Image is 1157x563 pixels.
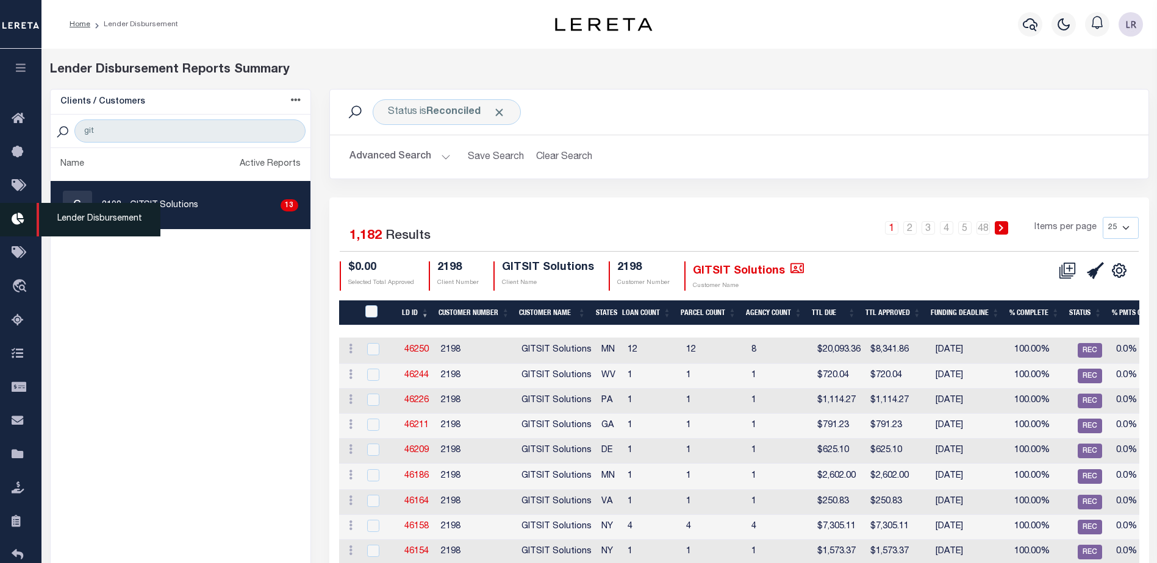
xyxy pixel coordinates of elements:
td: VA [596,490,623,515]
button: Advanced Search [349,145,451,169]
a: 46164 [404,497,429,506]
td: GITSIT Solutions [517,515,596,540]
td: $8,341.86 [865,338,931,364]
td: $250.83 [812,490,865,515]
a: 46158 [404,522,429,531]
td: 1 [681,464,747,490]
th: Customer Number: activate to sort column ascending [434,300,514,325]
td: 2198 [436,490,517,515]
a: 2 [903,221,917,235]
th: Status: activate to sort column ascending [1064,300,1107,325]
td: 12 [681,338,747,364]
td: $2,602.00 [865,464,931,490]
li: Lender Disbursement [90,19,178,30]
th: Customer Name: activate to sort column ascending [514,300,590,325]
th: Ttl Due: activate to sort column ascending [807,300,861,325]
span: REC [1078,369,1102,383]
th: % Complete: activate to sort column ascending [1005,300,1064,325]
td: $250.83 [865,490,931,515]
h4: $0.00 [348,261,414,275]
td: $1,114.27 [812,389,865,414]
div: Lender Disbursement Reports Summary [50,61,1149,79]
td: $720.04 [865,364,931,389]
a: 3 [922,221,935,235]
p: Customer Number [617,278,670,288]
a: 46209 [404,446,429,455]
td: NY [596,515,623,540]
td: 1 [681,439,747,464]
td: 2198 [436,364,517,389]
th: Ttl Approved: activate to sort column ascending [861,300,926,325]
td: 1 [681,414,747,439]
td: 1 [747,464,812,490]
td: [DATE] [931,338,1009,364]
td: 2198 [436,515,517,540]
h4: GITSIT Solutions [693,261,804,278]
td: 1 [681,490,747,515]
b: Reconciled [426,107,481,117]
td: $791.23 [812,414,865,439]
td: DE [596,439,623,464]
td: 1 [623,439,681,464]
span: Items per page [1034,221,1097,235]
td: 12 [623,338,681,364]
p: 2198 - GITSIT Solutions [102,199,198,212]
td: 100.00% [1009,338,1069,364]
td: 1 [747,389,812,414]
td: 1 [747,364,812,389]
td: 1 [681,389,747,414]
span: REC [1078,343,1102,358]
td: $1,114.27 [865,389,931,414]
span: REC [1078,444,1102,458]
a: 46244 [404,371,429,380]
a: 46154 [404,547,429,556]
a: 48 [976,221,990,235]
input: Search Customer [74,119,305,143]
th: Funding Deadline: activate to sort column ascending [926,300,1005,325]
h4: GITSIT Solutions [502,261,594,275]
td: [DATE] [931,490,1009,515]
td: GITSIT Solutions [517,439,596,464]
td: 100.00% [1009,515,1069,540]
td: GA [596,414,623,439]
div: 13 [281,199,298,211]
a: 46226 [404,396,429,405]
th: Parcel Count: activate to sort column ascending [676,300,741,325]
td: $2,602.00 [812,464,865,490]
a: 4 [940,221,953,235]
td: 100.00% [1009,389,1069,414]
td: 1 [623,389,681,414]
a: 46186 [404,472,429,480]
a: 46211 [404,421,429,430]
span: REC [1078,520,1102,534]
span: REC [1078,545,1102,559]
span: 1,182 [349,230,382,243]
td: GITSIT Solutions [517,389,596,414]
a: 1 [885,221,898,235]
td: 1 [623,414,681,439]
td: [DATE] [931,364,1009,389]
td: GITSIT Solutions [517,490,596,515]
td: 2198 [436,389,517,414]
a: Home [70,21,90,28]
th: LD ID: activate to sort column ascending [397,300,434,325]
th: Loan Count: activate to sort column ascending [617,300,676,325]
td: PA [596,389,623,414]
span: Lender Disbursement [37,203,160,236]
td: $20,093.36 [812,338,865,364]
div: Name [60,158,84,171]
td: 1 [747,490,812,515]
button: Clear Search [531,145,598,169]
td: 100.00% [1009,464,1069,490]
p: Customer Name [693,281,804,291]
span: REC [1078,419,1102,433]
span: REC [1078,469,1102,484]
td: $7,305.11 [865,515,931,540]
td: [DATE] [931,464,1009,490]
h4: 2198 [617,261,670,275]
td: 100.00% [1009,439,1069,464]
h4: 2198 [437,261,479,275]
td: [DATE] [931,515,1009,540]
td: MN [596,464,623,490]
span: Click to Remove [493,106,506,119]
